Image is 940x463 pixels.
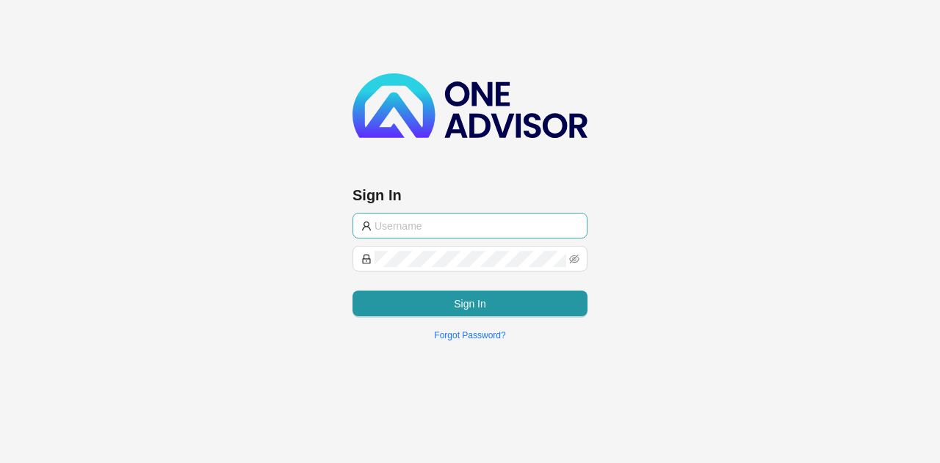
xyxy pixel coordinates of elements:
[375,218,579,234] input: Username
[454,296,486,312] span: Sign In
[434,330,505,340] a: Forgot Password?
[361,254,372,264] span: lock
[361,221,372,231] span: user
[352,185,587,205] h3: Sign In
[352,73,587,138] img: b89e593ecd872904241dc73b71df2e41-logo-dark.svg
[569,254,579,264] span: eye-invisible
[352,291,587,316] button: Sign In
